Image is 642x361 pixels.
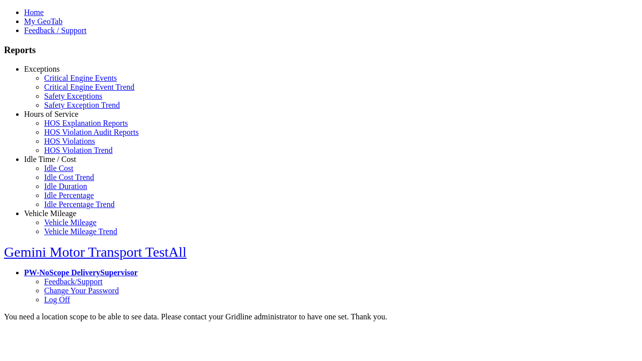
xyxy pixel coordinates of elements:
a: Change Your Password [44,286,119,295]
a: Hours of Service [24,110,78,118]
a: Safety Exceptions [44,92,102,100]
a: Log Off [44,295,70,304]
a: HOS Explanation Reports [44,119,128,127]
a: Vehicle Mileage [44,218,96,227]
a: Critical Engine Event Trend [44,83,134,91]
a: Vehicle Mileage Trend [44,227,117,236]
a: Idle Duration [44,182,87,191]
a: Vehicle Mileage [24,209,76,218]
a: My GeoTab [24,17,63,26]
a: Safety Exception Trend [44,101,120,109]
a: HOS Violation Audit Reports [44,128,139,136]
a: Gemini Motor Transport TestAll [4,244,187,260]
a: HOS Violations [44,137,95,145]
a: Home [24,8,44,17]
h3: Reports [4,45,638,56]
a: Idle Percentage [44,191,94,200]
a: Idle Cost [44,164,73,172]
a: Idle Percentage Trend [44,200,114,209]
a: Feedback/Support [44,277,102,286]
a: PW-NoScope DeliverySupervisor [24,268,137,277]
div: You need a location scope to be able to see data. Please contact your Gridline administrator to h... [4,312,638,321]
a: Idle Time / Cost [24,155,76,163]
a: Critical Engine Events [44,74,117,82]
a: Exceptions [24,65,60,73]
a: HOS Violation Trend [44,146,113,154]
a: Feedback / Support [24,26,86,35]
a: Idle Cost Trend [44,173,94,182]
